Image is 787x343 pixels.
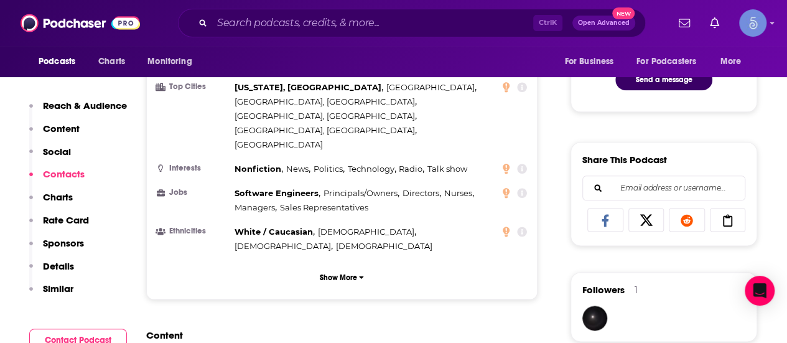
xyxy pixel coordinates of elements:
[318,225,416,239] span: ,
[146,329,528,341] h2: Content
[235,186,320,200] span: ,
[318,227,414,237] span: [DEMOGRAPHIC_DATA]
[324,188,398,198] span: Principals/Owners
[235,125,415,135] span: [GEOGRAPHIC_DATA], [GEOGRAPHIC_DATA]
[235,225,315,239] span: ,
[235,96,415,106] span: [GEOGRAPHIC_DATA], [GEOGRAPHIC_DATA]
[235,239,333,253] span: ,
[29,214,89,237] button: Rate Card
[286,162,310,176] span: ,
[178,9,646,37] div: Search podcasts, credits, & more...
[314,162,345,176] span: ,
[39,53,75,70] span: Podcasts
[705,12,724,34] a: Show notifications dropdown
[235,123,417,138] span: ,
[336,241,432,251] span: [DEMOGRAPHIC_DATA]
[157,189,230,197] h3: Jobs
[403,188,439,198] span: Directors
[21,11,140,35] img: Podchaser - Follow, Share and Rate Podcasts
[710,208,746,232] a: Copy Link
[235,139,323,149] span: [GEOGRAPHIC_DATA]
[286,164,309,174] span: News
[347,164,394,174] span: Technology
[43,191,73,203] p: Charts
[582,306,607,331] img: qwpm
[90,50,133,73] a: Charts
[320,273,357,282] p: Show More
[157,266,527,289] button: Show More
[29,260,74,283] button: Details
[582,284,625,296] span: Followers
[29,191,73,214] button: Charts
[43,168,85,180] p: Contacts
[43,123,80,134] p: Content
[139,50,208,73] button: open menu
[235,164,281,174] span: Nonfiction
[235,111,415,121] span: [GEOGRAPHIC_DATA], [GEOGRAPHIC_DATA]
[29,146,71,169] button: Social
[587,208,623,232] a: Share on Facebook
[212,13,533,33] input: Search podcasts, credits, & more...
[556,50,629,73] button: open menu
[157,227,230,235] h3: Ethnicities
[235,162,283,176] span: ,
[615,69,712,90] button: Send a message
[444,186,473,200] span: ,
[157,83,230,91] h3: Top Cities
[612,7,635,19] span: New
[235,80,383,95] span: ,
[347,162,396,176] span: ,
[720,53,742,70] span: More
[636,53,696,70] span: For Podcasters
[674,12,695,34] a: Show notifications dropdown
[314,164,343,174] span: Politics
[739,9,766,37] img: User Profile
[635,284,638,296] div: 1
[582,176,745,200] div: Search followers
[235,188,319,198] span: Software Engineers
[628,50,714,73] button: open menu
[533,15,562,31] span: Ctrl K
[98,53,125,70] span: Charts
[43,146,71,157] p: Social
[399,164,422,174] span: Radio
[43,100,127,111] p: Reach & Audience
[29,123,80,146] button: Content
[29,283,73,306] button: Similar
[235,202,275,212] span: Managers
[43,214,89,226] p: Rate Card
[444,188,472,198] span: Nurses
[582,154,667,166] h3: Share This Podcast
[628,208,664,232] a: Share on X/Twitter
[235,82,381,92] span: [US_STATE], [GEOGRAPHIC_DATA]
[564,53,613,70] span: For Business
[157,164,230,172] h3: Interests
[235,227,313,237] span: White / Caucasian
[386,80,477,95] span: ,
[324,186,399,200] span: ,
[745,276,775,306] div: Open Intercom Messenger
[43,260,74,272] p: Details
[712,50,757,73] button: open menu
[235,200,277,215] span: ,
[386,82,475,92] span: [GEOGRAPHIC_DATA]
[280,202,368,212] span: Sales Representatives
[30,50,91,73] button: open menu
[427,164,467,174] span: Talk show
[399,162,424,176] span: ,
[739,9,766,37] span: Logged in as Spiral5-G1
[29,100,127,123] button: Reach & Audience
[147,53,192,70] span: Monitoring
[572,16,635,31] button: Open AdvancedNew
[578,20,630,26] span: Open Advanced
[235,241,331,251] span: [DEMOGRAPHIC_DATA]
[739,9,766,37] button: Show profile menu
[593,176,735,200] input: Email address or username...
[43,237,84,249] p: Sponsors
[403,186,441,200] span: ,
[669,208,705,232] a: Share on Reddit
[235,95,417,109] span: ,
[29,168,85,191] button: Contacts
